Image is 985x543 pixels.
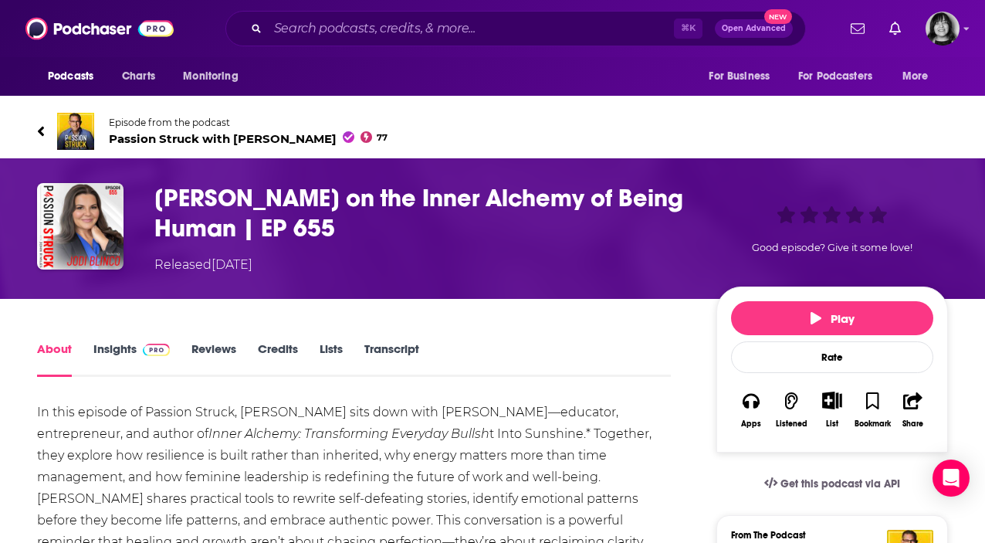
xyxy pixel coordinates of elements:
button: Share [893,382,933,438]
a: InsightsPodchaser Pro [93,341,170,377]
button: Show profile menu [926,12,960,46]
span: Play [811,311,855,326]
a: Passion Struck with John R. MilesEpisode from the podcastPassion Struck with [PERSON_NAME]77 [37,113,492,150]
button: Play [731,301,933,335]
button: Bookmark [852,382,892,438]
span: Episode from the podcast [109,117,388,128]
button: Apps [731,382,771,438]
div: Listened [776,419,807,429]
div: Apps [741,419,761,429]
div: Bookmark [855,419,891,429]
button: Listened [771,382,811,438]
div: Open Intercom Messenger [933,460,970,497]
a: Transcript [364,341,419,377]
button: open menu [698,62,789,91]
button: open menu [37,62,113,91]
a: About [37,341,72,377]
img: Passion Struck with John R. Miles [57,113,94,150]
div: Share [902,419,923,429]
span: New [764,9,792,24]
span: Passion Struck with [PERSON_NAME] [109,131,388,146]
span: Podcasts [48,66,93,87]
span: Open Advanced [722,25,786,32]
span: ⌘ K [674,19,702,39]
a: Show notifications dropdown [845,15,871,42]
img: Podchaser - Follow, Share and Rate Podcasts [25,14,174,43]
a: Credits [258,341,298,377]
span: Monitoring [183,66,238,87]
span: Logged in as parkdalepublicity1 [926,12,960,46]
a: Get this podcast via API [752,465,912,503]
a: Show notifications dropdown [883,15,907,42]
img: User Profile [926,12,960,46]
button: open menu [892,62,948,91]
img: Podchaser Pro [143,344,170,356]
a: Charts [112,62,164,91]
button: Open AdvancedNew [715,19,793,38]
a: Reviews [191,341,236,377]
span: More [902,66,929,87]
span: For Podcasters [798,66,872,87]
button: open menu [172,62,258,91]
span: For Business [709,66,770,87]
div: Released [DATE] [154,256,252,274]
span: 77 [377,134,388,141]
div: Search podcasts, credits, & more... [225,11,806,46]
span: Good episode? Give it some love! [752,242,912,253]
a: Lists [320,341,343,377]
button: open menu [788,62,895,91]
img: Dr. Jodi Blinco on the Inner Alchemy of Being Human | EP 655 [37,183,124,270]
span: Charts [122,66,155,87]
div: List [826,419,838,429]
em: Inner Alchemy: Transforming Everyday Bullsh [208,426,489,441]
h1: Dr. Jodi Blinco on the Inner Alchemy of Being Human | EP 655 [154,183,692,243]
div: Show More ButtonList [812,382,852,438]
button: Show More Button [816,392,848,409]
input: Search podcasts, credits, & more... [268,16,674,41]
div: Rate [731,341,933,373]
h3: From The Podcast [731,530,921,541]
span: Get this podcast via API [780,477,900,490]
